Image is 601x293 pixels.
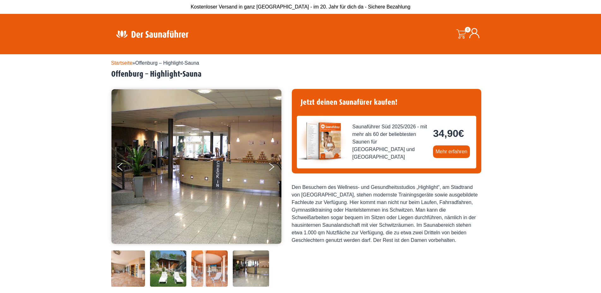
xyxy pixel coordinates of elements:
button: Previous [117,160,133,176]
bdi: 34,90 [433,128,464,139]
span: 0 [465,27,471,32]
span: Saunaführer Süd 2025/2026 - mit mehr als 60 der beliebtesten Saunen für [GEOGRAPHIC_DATA] und [GE... [352,123,428,161]
a: Startseite [111,60,133,66]
button: Next [268,160,284,176]
span: € [458,128,464,139]
span: Offenburg – Highlight-Sauna [135,60,199,66]
img: der-saunafuehrer-2025-sued.jpg [297,116,347,166]
span: » [111,60,199,66]
h2: Offenburg – Highlight-Sauna [111,69,490,79]
a: Mehr erfahren [433,145,470,158]
h4: Jetzt deinen Saunafürer kaufen! [297,94,476,111]
span: Kostenloser Versand in ganz [GEOGRAPHIC_DATA] - im 20. Jahr für dich da - Sichere Bezahlung [191,4,411,9]
div: Den Besuchern des Wellness- und Gesundheitsstudios „Highlight“, am Stadtrand von [GEOGRAPHIC_DATA... [292,184,481,244]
